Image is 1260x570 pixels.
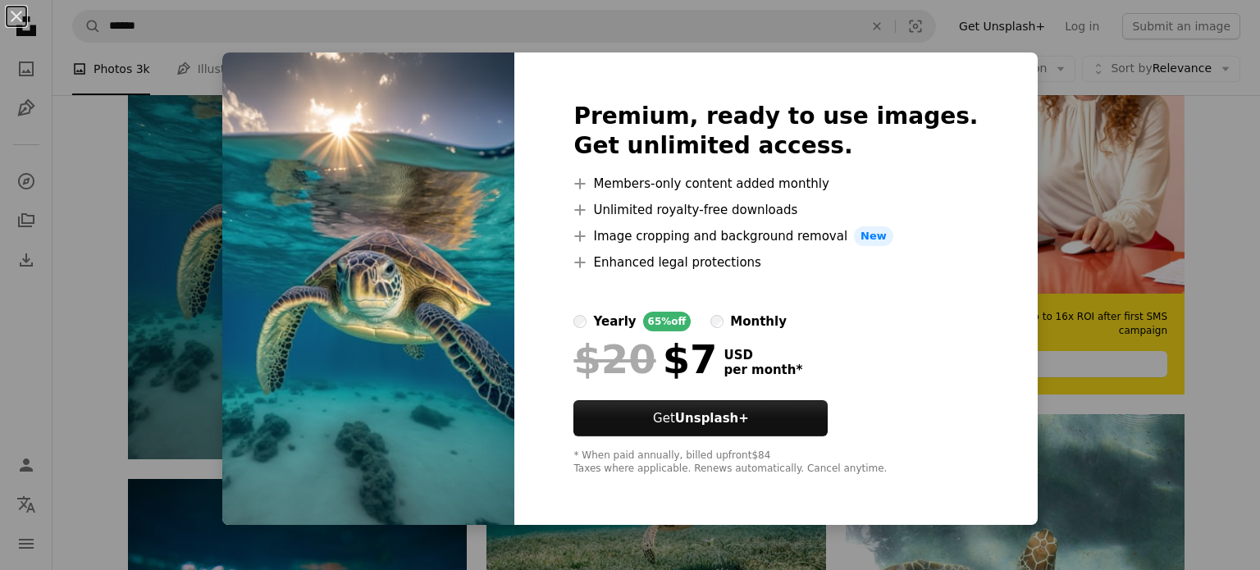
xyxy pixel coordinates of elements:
[573,338,655,381] span: $20
[730,312,787,331] div: monthly
[573,253,978,272] li: Enhanced legal protections
[710,315,724,328] input: monthly
[222,52,514,525] img: premium_photo-1675432656807-216d786dd468
[573,338,717,381] div: $7
[573,174,978,194] li: Members-only content added monthly
[724,348,802,363] span: USD
[854,226,893,246] span: New
[573,226,978,246] li: Image cropping and background removal
[573,400,828,436] button: GetUnsplash+
[573,315,587,328] input: yearly65%off
[643,312,692,331] div: 65% off
[593,312,636,331] div: yearly
[573,449,978,476] div: * When paid annually, billed upfront $84 Taxes where applicable. Renews automatically. Cancel any...
[724,363,802,377] span: per month *
[573,200,978,220] li: Unlimited royalty-free downloads
[675,411,749,426] strong: Unsplash+
[573,102,978,161] h2: Premium, ready to use images. Get unlimited access.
